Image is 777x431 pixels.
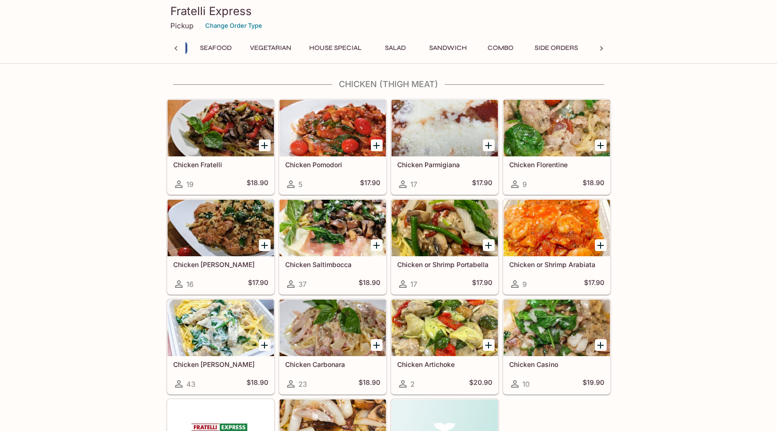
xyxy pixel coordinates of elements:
button: Beverages & Dessert [591,41,676,55]
h5: Chicken Florentine [509,161,604,169]
a: Chicken Casino10$19.90 [503,299,610,394]
h5: Chicken Casino [509,360,604,368]
h4: Chicken (Thigh Meat) [167,79,611,89]
span: 2 [410,380,415,389]
div: Chicken Parmigiana [392,100,498,156]
button: House Special [304,41,367,55]
button: Add Chicken Fratelli [259,139,271,151]
div: Chicken Fratelli [168,100,274,156]
h5: $17.90 [472,278,492,290]
button: Add Chicken or Shrimp Arabiata [595,239,607,251]
h5: $17.90 [248,278,268,290]
a: Chicken Pomodori5$17.90 [279,99,386,195]
h5: $18.90 [583,179,604,190]
span: 16 [186,280,193,289]
h5: Chicken Parmigiana [397,161,492,169]
button: Add Chicken Artichoke [483,339,495,351]
a: Chicken [PERSON_NAME]16$17.90 [167,199,274,294]
button: Change Order Type [201,18,266,33]
div: Chicken or Shrimp Portabella [392,200,498,256]
a: Chicken Artichoke2$20.90 [391,299,498,394]
button: Seafood [195,41,237,55]
h5: $20.90 [469,378,492,390]
button: Vegetarian [245,41,296,55]
button: Add Chicken Pomodori [371,139,383,151]
span: 23 [298,380,307,389]
div: Chicken or Shrimp Arabiata [504,200,610,256]
span: 9 [522,180,527,189]
div: Chicken Artichoke [392,300,498,356]
span: 17 [410,280,417,289]
span: 43 [186,380,195,389]
h3: Fratelli Express [170,4,607,18]
h5: Chicken Fratelli [173,161,268,169]
div: Chicken Casino [504,300,610,356]
a: Chicken [PERSON_NAME]43$18.90 [167,299,274,394]
button: Add Chicken Casino [595,339,607,351]
button: Add Chicken Basilio [259,239,271,251]
a: Chicken Carbonara23$18.90 [279,299,386,394]
a: Chicken Florentine9$18.90 [503,99,610,195]
a: Chicken Parmigiana17$17.90 [391,99,498,195]
h5: Chicken Carbonara [285,360,380,368]
button: Salad [374,41,417,55]
span: 19 [186,180,193,189]
div: Chicken Alfredo [168,300,274,356]
button: Add Chicken or Shrimp Portabella [483,239,495,251]
h5: $17.90 [472,179,492,190]
h5: Chicken [PERSON_NAME] [173,260,268,268]
button: Add Chicken Carbonara [371,339,383,351]
button: Combo [480,41,522,55]
h5: $17.90 [360,179,380,190]
span: 9 [522,280,527,289]
h5: Chicken Pomodori [285,161,380,169]
div: Chicken Pomodori [280,100,386,156]
p: Pickup [170,21,193,30]
button: Add Chicken Parmigiana [483,139,495,151]
span: 5 [298,180,303,189]
a: Chicken Fratelli19$18.90 [167,99,274,195]
button: Add Chicken Alfredo [259,339,271,351]
h5: Chicken [PERSON_NAME] [173,360,268,368]
span: 17 [410,180,417,189]
h5: Chicken or Shrimp Arabiata [509,260,604,268]
h5: $19.90 [583,378,604,390]
div: Chicken Saltimbocca [280,200,386,256]
a: Chicken or Shrimp Arabiata9$17.90 [503,199,610,294]
button: Add Chicken Florentine [595,139,607,151]
h5: Chicken Artichoke [397,360,492,368]
h5: Chicken Saltimbocca [285,260,380,268]
button: Sandwich [424,41,472,55]
span: 37 [298,280,306,289]
button: Add Chicken Saltimbocca [371,239,383,251]
div: Chicken Carbonara [280,300,386,356]
div: Chicken Florentine [504,100,610,156]
a: Chicken or Shrimp Portabella17$17.90 [391,199,498,294]
h5: $18.90 [359,278,380,290]
a: Chicken Saltimbocca37$18.90 [279,199,386,294]
h5: $18.90 [359,378,380,390]
h5: Chicken or Shrimp Portabella [397,260,492,268]
h5: $17.90 [584,278,604,290]
h5: $18.90 [247,378,268,390]
button: Side Orders [529,41,583,55]
span: 10 [522,380,529,389]
h5: $18.90 [247,179,268,190]
div: Chicken Basilio [168,200,274,256]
